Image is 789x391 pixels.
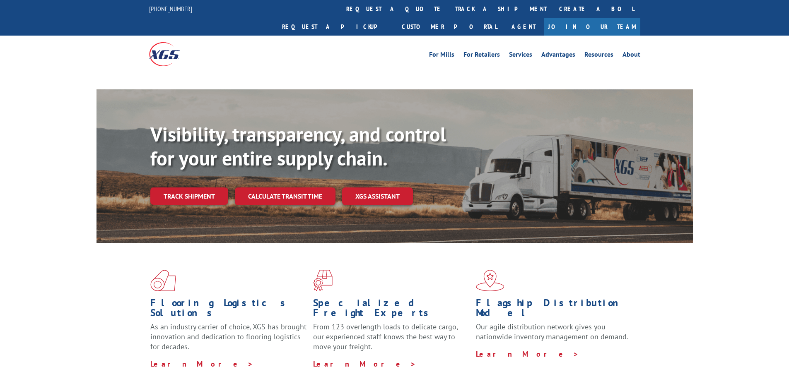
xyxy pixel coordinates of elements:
img: xgs-icon-focused-on-flooring-red [313,270,333,291]
h1: Flooring Logistics Solutions [150,298,307,322]
h1: Flagship Distribution Model [476,298,632,322]
img: xgs-icon-flagship-distribution-model-red [476,270,504,291]
span: Our agile distribution network gives you nationwide inventory management on demand. [476,322,628,341]
b: Visibility, transparency, and control for your entire supply chain. [150,121,446,171]
a: Services [509,51,532,60]
a: Calculate transit time [235,187,335,205]
a: For Retailers [463,51,500,60]
h1: Specialized Freight Experts [313,298,470,322]
a: Advantages [541,51,575,60]
a: Resources [584,51,613,60]
a: XGS ASSISTANT [342,187,413,205]
a: Track shipment [150,187,228,205]
img: xgs-icon-total-supply-chain-intelligence-red [150,270,176,291]
a: Customer Portal [396,18,503,36]
a: Agent [503,18,544,36]
a: Join Our Team [544,18,640,36]
p: From 123 overlength loads to delicate cargo, our experienced staff knows the best way to move you... [313,322,470,359]
a: Learn More > [150,359,253,369]
span: As an industry carrier of choice, XGS has brought innovation and dedication to flooring logistics... [150,322,306,351]
a: About [623,51,640,60]
a: [PHONE_NUMBER] [149,5,192,13]
a: Learn More > [313,359,416,369]
a: Learn More > [476,349,579,359]
a: Request a pickup [276,18,396,36]
a: For Mills [429,51,454,60]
